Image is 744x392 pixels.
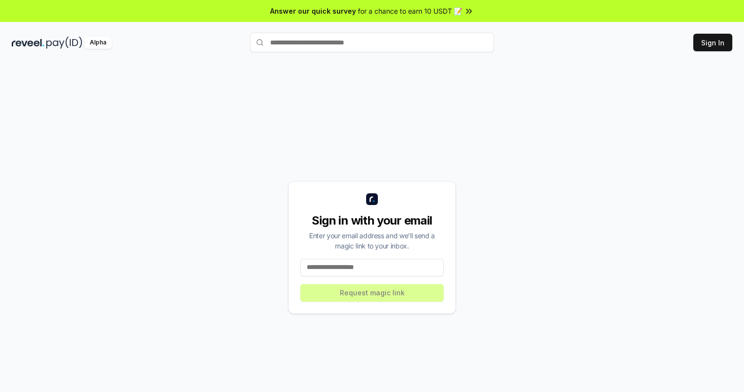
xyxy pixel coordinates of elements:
img: logo_small [366,193,378,205]
div: Enter your email address and we’ll send a magic link to your inbox. [300,230,444,251]
img: pay_id [46,37,82,49]
div: Alpha [84,37,112,49]
button: Sign In [693,34,732,51]
div: Sign in with your email [300,213,444,228]
img: reveel_dark [12,37,44,49]
span: for a chance to earn 10 USDT 📝 [358,6,462,16]
span: Answer our quick survey [270,6,356,16]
